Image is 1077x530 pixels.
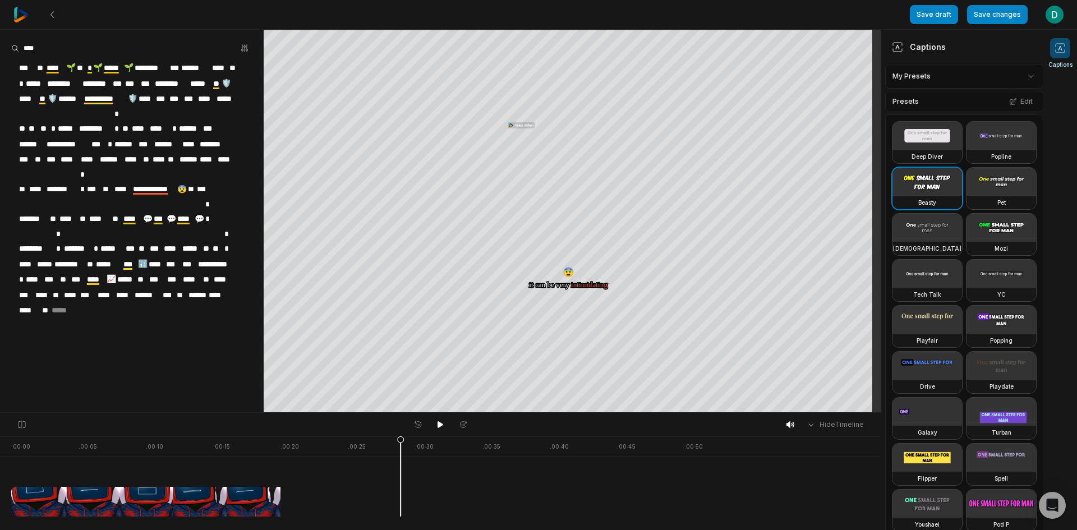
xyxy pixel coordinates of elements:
h3: [DEMOGRAPHIC_DATA] [893,244,961,253]
h3: Deep Diver [912,152,943,161]
h3: Turban [992,428,1011,437]
h3: Tech Talk [913,290,941,299]
button: HideTimeline [803,416,867,433]
h3: Spell [995,474,1008,483]
h3: Popping [990,336,1012,345]
button: Edit [1006,94,1036,109]
div: Open Intercom Messenger [1039,492,1066,519]
h3: Pod P [993,520,1009,529]
h3: Flipper [918,474,937,483]
h3: Popline [991,152,1011,161]
span: Captions [1048,61,1073,69]
button: Save changes [967,5,1028,24]
h3: Playfair [917,336,938,345]
h3: Pet [997,198,1006,207]
h3: Youshaei [915,520,940,529]
div: Presets [885,91,1043,112]
h3: Galaxy [918,428,937,437]
button: Captions [1048,38,1073,69]
h3: Playdate [989,382,1014,391]
div: Captions [892,41,946,53]
h3: Drive [920,382,935,391]
button: Save draft [910,5,958,24]
h3: Mozi [995,244,1008,253]
h3: YC [997,290,1006,299]
h3: Beasty [918,198,936,207]
div: My Presets [885,64,1043,89]
img: reap [13,7,29,22]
